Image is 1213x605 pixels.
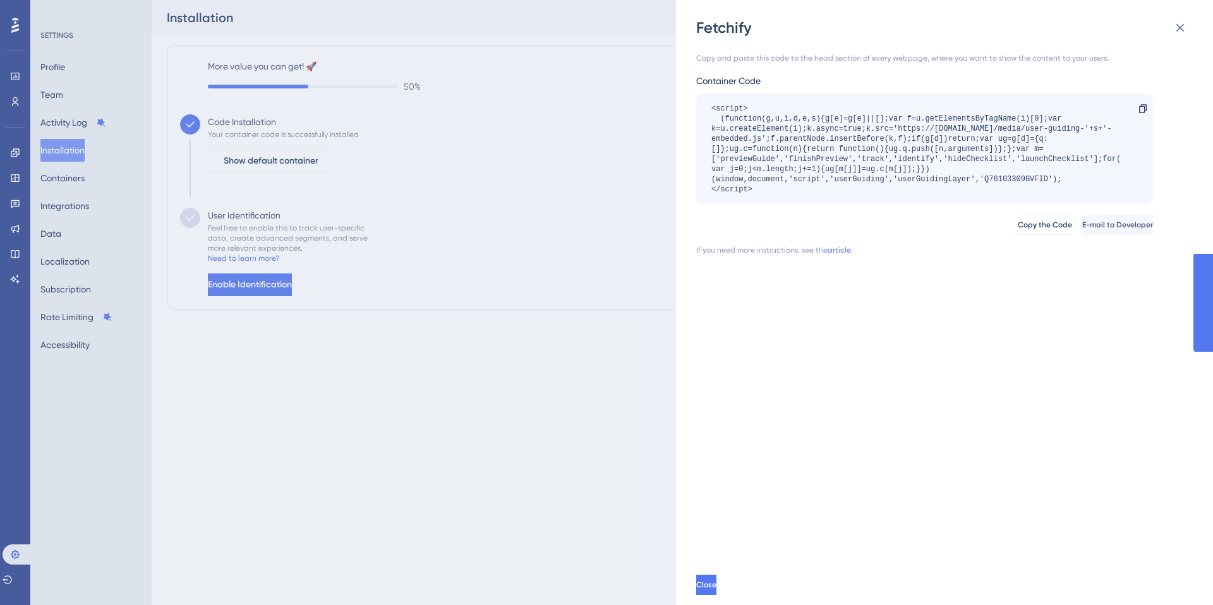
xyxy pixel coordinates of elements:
button: Close [696,575,716,595]
span: Copy the Code [1018,220,1072,230]
button: E-mail to Developer [1082,215,1153,235]
div: Container Code [696,73,1153,88]
span: E-mail to Developer [1082,220,1153,230]
div: Fetchify [696,18,1195,38]
div: If you need more instructions, see the [696,245,828,255]
div: <script> (function(g,u,i,d,e,s){g[e]=g[e]||[];var f=u.getElementsByTagName(i)[0];var k=u.createEl... [711,104,1125,195]
button: Copy the Code [1018,215,1072,235]
a: article. [828,245,853,255]
span: Close [696,580,716,590]
iframe: UserGuiding AI Assistant Launcher [1160,555,1198,593]
div: Copy and paste this code to the head section of every webpage, where you want to show the content... [696,53,1153,63]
